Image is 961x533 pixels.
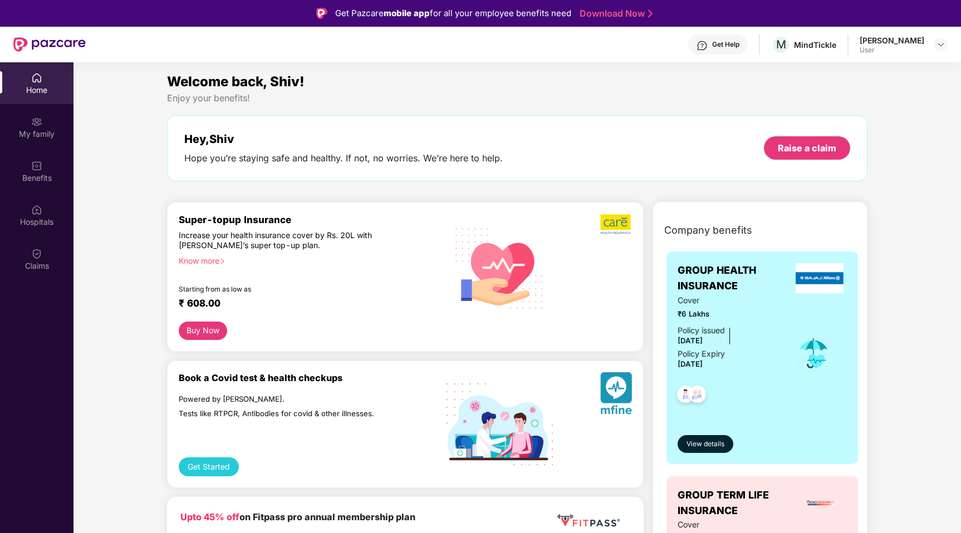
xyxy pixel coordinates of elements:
span: ₹6 Lakhs [678,308,781,320]
div: Hope you’re staying safe and healthy. If not, no worries. We’re here to help. [184,152,503,164]
span: GROUP HEALTH INSURANCE [678,263,792,294]
div: Enjoy your benefits! [167,92,868,104]
img: svg+xml;base64,PHN2ZyBpZD0iQmVuZWZpdHMiIHhtbG5zPSJodHRwOi8vd3d3LnczLm9yZy8yMDAwL3N2ZyIgd2lkdGg9Ij... [31,160,42,171]
img: svg+xml;base64,PHN2ZyB4bWxucz0iaHR0cDovL3d3dy53My5vcmcvMjAwMC9zdmciIHdpZHRoPSI0OC45NDMiIGhlaWdodD... [684,382,711,409]
div: Raise a claim [778,142,836,154]
button: View details [678,435,733,453]
span: Cover [678,294,781,307]
button: Buy Now [179,322,227,340]
img: svg+xml;base64,PHN2ZyBpZD0iSGVscC0zMngzMiIgeG1sbnM9Imh0dHA6Ly93d3cudzMub3JnLzIwMDAvc3ZnIiB3aWR0aD... [697,40,708,51]
div: Policy Expiry [678,348,725,360]
div: [PERSON_NAME] [860,35,924,46]
img: svg+xml;base64,PHN2ZyBpZD0iSG9tZSIgeG1sbnM9Imh0dHA6Ly93d3cudzMub3JnLzIwMDAvc3ZnIiB3aWR0aD0iMjAiIG... [31,72,42,83]
div: Hey, Shiv [184,132,503,146]
div: Powered by [PERSON_NAME]. [179,394,395,404]
img: insurerLogo [796,263,844,293]
a: Download Now [580,8,649,19]
img: svg+xml;base64,PHN2ZyB4bWxucz0iaHR0cDovL3d3dy53My5vcmcvMjAwMC9zdmciIHdpZHRoPSIxOTIiIGhlaWdodD0iMT... [447,383,553,465]
div: MindTickle [794,40,836,50]
img: fppp.png [555,510,622,531]
span: Welcome back, Shiv! [167,73,305,90]
div: Know more [179,256,437,264]
img: svg+xml;base64,PHN2ZyBpZD0iQ2xhaW0iIHhtbG5zPSJodHRwOi8vd3d3LnczLm9yZy8yMDAwL3N2ZyIgd2lkdGg9IjIwIi... [31,248,42,259]
div: Book a Covid test & health checkups [179,372,443,383]
img: insurerLogo [806,488,836,518]
div: Get Help [712,40,739,49]
div: User [860,46,924,55]
div: Starting from as low as [179,285,396,293]
span: [DATE] [678,336,703,345]
img: svg+xml;base64,PHN2ZyB4bWxucz0iaHR0cDovL3d3dy53My5vcmcvMjAwMC9zdmciIHhtbG5zOnhsaW5rPSJodHRwOi8vd3... [447,214,553,322]
img: svg+xml;base64,PHN2ZyB4bWxucz0iaHR0cDovL3d3dy53My5vcmcvMjAwMC9zdmciIHdpZHRoPSI0OC45NDMiIGhlaWdodD... [672,382,699,409]
img: Stroke [648,8,653,19]
div: ₹ 608.00 [179,297,432,310]
img: svg+xml;base64,PHN2ZyBpZD0iSG9zcGl0YWxzIiB4bWxucz0iaHR0cDovL3d3dy53My5vcmcvMjAwMC9zdmciIHdpZHRoPS... [31,204,42,215]
span: right [219,258,225,264]
img: svg+xml;base64,PHN2ZyB3aWR0aD0iMjAiIGhlaWdodD0iMjAiIHZpZXdCb3g9IjAgMCAyMCAyMCIgZmlsbD0ibm9uZSIgeG... [31,116,42,127]
div: Get Pazcare for all your employee benefits need [335,7,571,20]
div: Increase your health insurance cover by Rs. 20L with [PERSON_NAME]’s super top-up plan. [179,230,395,251]
img: icon [796,335,832,372]
img: New Pazcare Logo [13,37,86,52]
div: Tests like RTPCR, Antibodies for covid & other illnesses. [179,409,395,419]
span: Cover [678,519,781,531]
img: Logo [316,8,327,19]
img: svg+xml;base64,PHN2ZyB4bWxucz0iaHR0cDovL3d3dy53My5vcmcvMjAwMC9zdmciIHhtbG5zOnhsaW5rPSJodHRwOi8vd3... [600,372,632,418]
b: Upto 45% off [180,511,239,522]
button: Get Started [179,457,239,476]
span: Company benefits [664,223,752,238]
img: b5dec4f62d2307b9de63beb79f102df3.png [600,214,632,235]
span: [DATE] [678,359,703,368]
strong: mobile app [384,8,430,18]
span: M [776,38,786,51]
b: on Fitpass pro annual membership plan [180,511,415,522]
div: Policy issued [678,324,725,337]
img: svg+xml;base64,PHN2ZyBpZD0iRHJvcGRvd24tMzJ4MzIiIHhtbG5zPSJodHRwOi8vd3d3LnczLm9yZy8yMDAwL3N2ZyIgd2... [937,40,945,49]
span: GROUP TERM LIFE INSURANCE [678,487,795,519]
span: View details [687,439,724,450]
div: Super-topup Insurance [179,214,443,225]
